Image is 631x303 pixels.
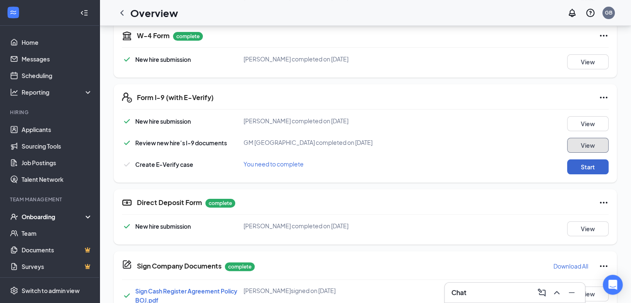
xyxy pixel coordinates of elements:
h5: Sign Company Documents [137,261,222,271]
svg: CompanyDocumentIcon [122,259,132,269]
a: Applicants [22,121,93,138]
span: GM [GEOGRAPHIC_DATA] completed on [DATE] [244,139,373,146]
button: ComposeMessage [535,286,548,299]
span: New hire submission [135,222,191,230]
span: [PERSON_NAME] completed on [DATE] [244,55,348,63]
a: Job Postings [22,154,93,171]
a: DocumentsCrown [22,242,93,258]
svg: Checkmark [122,138,132,148]
svg: Minimize [567,288,577,298]
a: Sourcing Tools [22,138,93,154]
svg: UserCheck [10,213,18,221]
div: Onboarding [22,213,85,221]
svg: TaxGovernmentIcon [122,31,132,41]
a: Team [22,225,93,242]
span: [PERSON_NAME] completed on [DATE] [244,117,348,125]
svg: ChevronUp [552,288,562,298]
svg: Ellipses [599,31,609,41]
button: Start [567,159,609,174]
p: complete [225,262,255,271]
button: View [567,221,609,236]
svg: Notifications [567,8,577,18]
a: Scheduling [22,67,93,84]
p: complete [205,199,235,208]
svg: Ellipses [599,93,609,103]
h5: Form I-9 (with E-Verify) [137,93,214,102]
button: Download All [553,259,589,273]
div: [PERSON_NAME] signed on [DATE] [244,286,406,295]
div: Open Intercom Messenger [603,275,623,295]
h5: Direct Deposit Form [137,198,202,207]
svg: Settings [10,286,18,295]
svg: FormI9EVerifyIcon [122,93,132,103]
h1: Overview [130,6,178,20]
svg: Checkmark [122,221,132,231]
span: New hire submission [135,117,191,125]
div: Switch to admin view [22,286,80,295]
h3: Chat [451,288,466,297]
div: Hiring [10,109,91,116]
a: SurveysCrown [22,258,93,275]
svg: Ellipses [599,261,609,271]
div: Team Management [10,196,91,203]
a: Messages [22,51,93,67]
svg: QuestionInfo [585,8,595,18]
button: View [567,116,609,131]
svg: ChevronLeft [117,8,127,18]
div: GB [605,9,612,16]
svg: Collapse [80,9,88,17]
button: View [567,138,609,153]
a: Talent Network [22,171,93,188]
h5: W-4 Form [137,31,170,40]
span: Review new hire’s I-9 documents [135,139,227,147]
p: Download All [553,262,588,270]
svg: ComposeMessage [537,288,547,298]
span: You need to complete [244,160,304,168]
svg: Ellipses [599,198,609,208]
svg: Analysis [10,88,18,96]
span: [PERSON_NAME] completed on [DATE] [244,222,348,230]
p: complete [173,32,203,41]
span: New hire submission [135,56,191,63]
span: Create E-Verify case [135,161,193,168]
svg: WorkstreamLogo [9,8,17,17]
a: Home [22,34,93,51]
svg: Checkmark [122,159,132,169]
button: Minimize [565,286,578,299]
svg: DirectDepositIcon [122,198,132,208]
button: ChevronUp [550,286,563,299]
button: View [567,286,609,301]
div: Reporting [22,88,93,96]
svg: Checkmark [122,291,132,301]
button: View [567,54,609,69]
svg: Checkmark [122,54,132,64]
svg: Checkmark [122,116,132,126]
